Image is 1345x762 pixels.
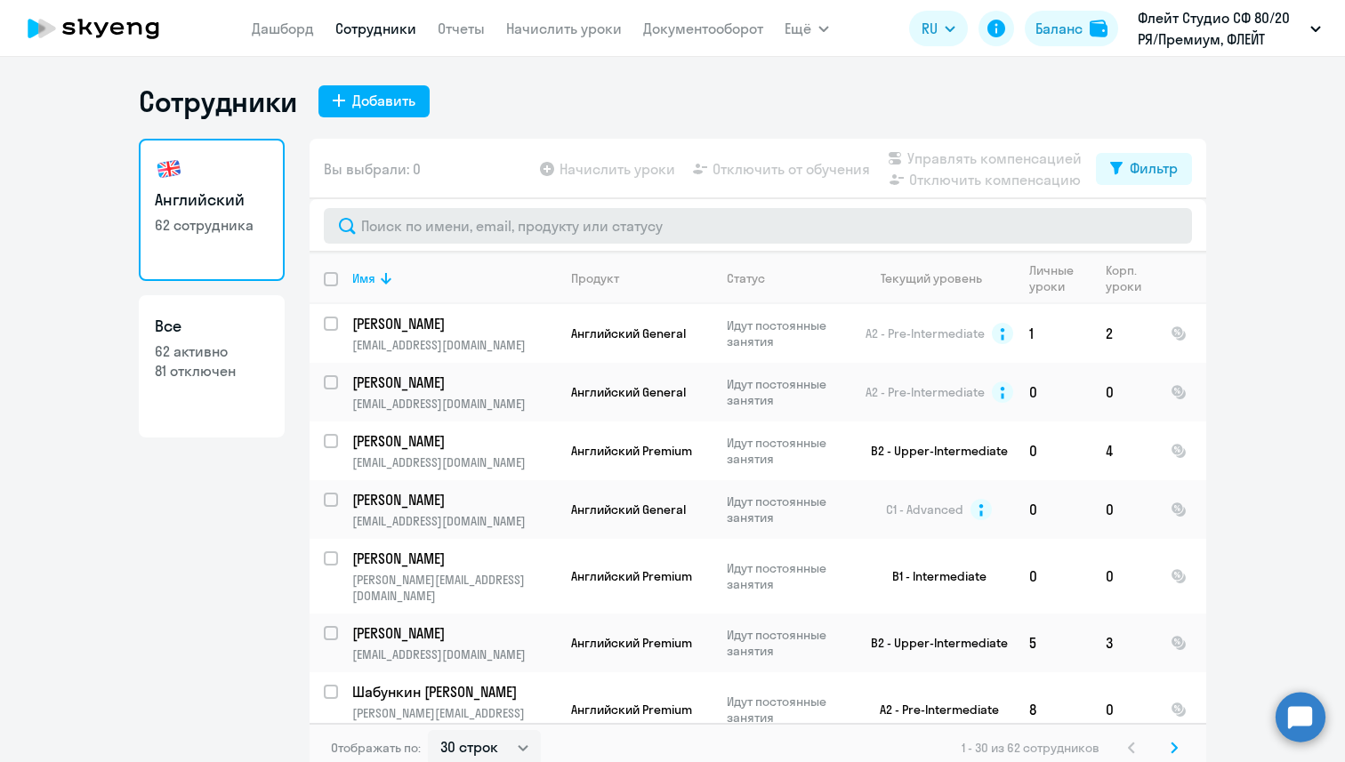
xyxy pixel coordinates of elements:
span: Английский Premium [571,702,692,718]
p: Идут постоянные занятия [727,560,849,592]
a: Все62 активно81 отключен [139,295,285,437]
span: Английский General [571,501,686,517]
span: A2 - Pre-Intermediate [866,325,985,341]
td: 8 [1015,672,1091,747]
td: 0 [1091,539,1156,614]
img: balance [1090,20,1107,37]
a: [PERSON_NAME] [352,373,556,392]
a: Отчеты [438,20,485,37]
td: B2 - Upper-Intermediate [850,614,1015,672]
a: [PERSON_NAME] [352,314,556,333]
div: Статус [727,270,765,286]
td: 0 [1091,363,1156,421]
a: [PERSON_NAME] [352,549,556,568]
p: [PERSON_NAME][EMAIL_ADDRESS][DOMAIN_NAME] [352,705,556,737]
td: 4 [1091,421,1156,480]
span: Английский General [571,384,686,400]
p: Шабункин [PERSON_NAME] [352,682,553,702]
td: 0 [1015,421,1091,480]
div: Корп. уроки [1106,262,1156,294]
a: Английский62 сотрудника [139,139,285,281]
p: [PERSON_NAME] [352,490,553,509]
input: Поиск по имени, email, продукту или статусу [324,208,1192,244]
td: 0 [1091,480,1156,539]
td: 0 [1015,539,1091,614]
div: Добавить [352,90,415,111]
a: [PERSON_NAME] [352,623,556,643]
span: Английский Premium [571,568,692,584]
td: 2 [1091,304,1156,363]
p: [PERSON_NAME] [352,549,553,568]
span: C1 - Advanced [886,501,963,517]
a: [PERSON_NAME] [352,490,556,509]
div: Продукт [571,270,712,286]
a: Документооборот [643,20,763,37]
a: Сотрудники [335,20,416,37]
p: Идут постоянные занятия [727,317,849,349]
button: Добавить [318,85,430,117]
div: Корп. уроки [1106,262,1144,294]
p: [EMAIL_ADDRESS][DOMAIN_NAME] [352,646,556,662]
div: Баланс [1035,18,1083,39]
h3: Английский [155,188,269,212]
td: 3 [1091,614,1156,672]
div: Статус [727,270,849,286]
p: [PERSON_NAME] [352,373,553,392]
p: [EMAIL_ADDRESS][DOMAIN_NAME] [352,396,556,412]
div: Имя [352,270,375,286]
p: [PERSON_NAME] [352,623,553,643]
div: Личные уроки [1029,262,1091,294]
p: [EMAIL_ADDRESS][DOMAIN_NAME] [352,454,556,470]
button: Ещё [785,11,829,46]
div: Текущий уровень [864,270,1014,286]
div: Личные уроки [1029,262,1079,294]
td: 0 [1091,672,1156,747]
p: Идут постоянные занятия [727,627,849,659]
p: Идут постоянные занятия [727,435,849,467]
p: 62 сотрудника [155,215,269,235]
p: [EMAIL_ADDRESS][DOMAIN_NAME] [352,513,556,529]
h3: Все [155,315,269,338]
span: Английский General [571,325,686,341]
p: Идут постоянные занятия [727,376,849,408]
a: [PERSON_NAME] [352,431,556,451]
a: Шабункин [PERSON_NAME] [352,682,556,702]
div: Имя [352,270,556,286]
img: english [155,155,183,183]
span: Ещё [785,18,811,39]
button: Фильтр [1096,153,1192,185]
p: [PERSON_NAME] [352,314,553,333]
span: 1 - 30 из 62 сотрудников [962,740,1099,756]
span: Английский Premium [571,443,692,459]
p: 62 активно [155,341,269,361]
span: Вы выбрали: 0 [324,158,421,180]
span: Английский Premium [571,635,692,651]
h1: Сотрудники [139,84,297,119]
td: 5 [1015,614,1091,672]
span: RU [922,18,938,39]
td: 0 [1015,480,1091,539]
div: Текущий уровень [881,270,982,286]
p: [EMAIL_ADDRESS][DOMAIN_NAME] [352,337,556,353]
td: 0 [1015,363,1091,421]
p: [PERSON_NAME] [352,431,553,451]
td: B1 - Intermediate [850,539,1015,614]
p: Идут постоянные занятия [727,493,849,525]
td: A2 - Pre-Intermediate [850,672,1015,747]
div: Фильтр [1130,157,1178,179]
span: A2 - Pre-Intermediate [866,384,985,400]
button: RU [909,11,968,46]
p: Идут постоянные занятия [727,694,849,726]
p: [PERSON_NAME][EMAIL_ADDRESS][DOMAIN_NAME] [352,572,556,604]
p: Флейт Студио СФ 80/20 РЯ/Премиум, ФЛЕЙТ СТУДИО, ООО [1138,7,1303,50]
button: Балансbalance [1025,11,1118,46]
div: Продукт [571,270,619,286]
td: 1 [1015,304,1091,363]
td: B2 - Upper-Intermediate [850,421,1015,480]
a: Начислить уроки [506,20,622,37]
button: Флейт Студио СФ 80/20 РЯ/Премиум, ФЛЕЙТ СТУДИО, ООО [1129,7,1330,50]
p: 81 отключен [155,361,269,381]
a: Дашборд [252,20,314,37]
span: Отображать по: [331,740,421,756]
